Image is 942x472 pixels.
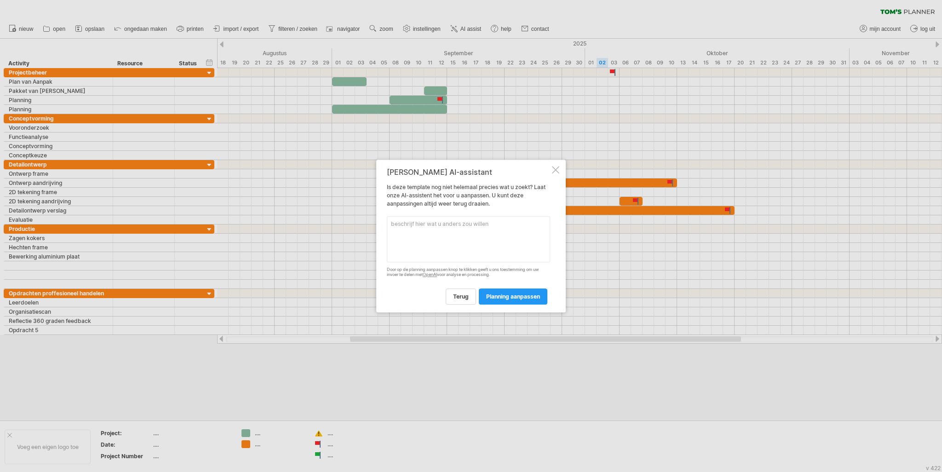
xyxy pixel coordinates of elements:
[387,267,550,277] div: Door op de planning aanpassen knop te klikken geeft u ons toestemming om uw invoer te delen met v...
[446,288,476,305] a: terug
[387,168,550,176] div: [PERSON_NAME] AI-assistant
[453,293,469,300] span: terug
[479,288,547,305] a: planning aanpassen
[486,293,540,300] span: planning aanpassen
[387,168,550,304] div: Is deze template nog niet helemaal precies wat u zoekt? Laat onze AI-assistent het voor u aanpass...
[423,272,437,277] a: OpenAI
